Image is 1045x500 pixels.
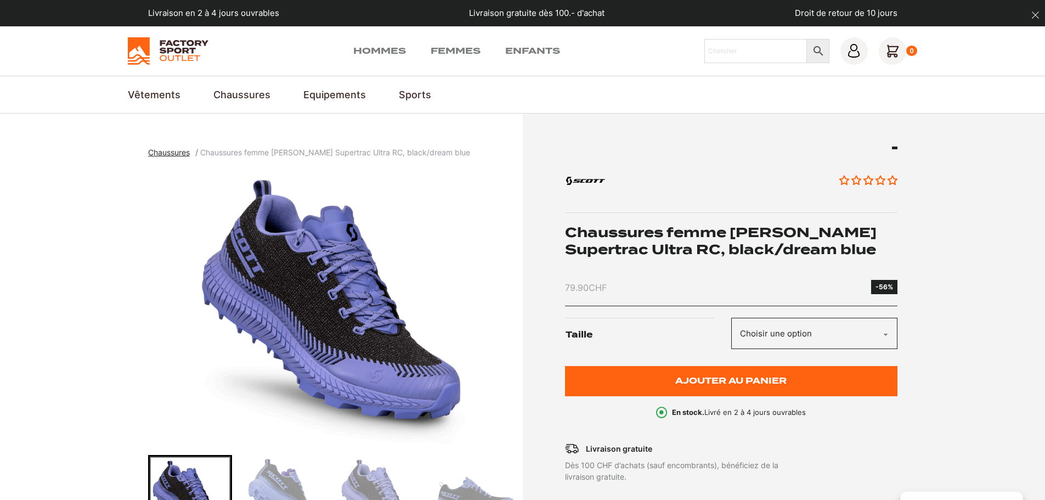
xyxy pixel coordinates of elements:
h1: Chaussures femme [PERSON_NAME] Supertrac Ultra RC, black/dream blue [565,224,897,258]
p: Dès 100 CHF d’achats (sauf encombrants), bénéficiez de la livraison gratuite. [565,459,831,482]
span: Chaussures [148,148,190,157]
a: Hommes [353,44,406,58]
a: Femmes [431,44,481,58]
a: Sports [399,87,431,102]
p: Droit de retour de 10 jours [795,7,897,20]
nav: breadcrumbs [148,147,471,159]
p: Livré en 2 à 4 jours ouvrables [672,407,806,418]
b: En stock. [672,408,704,417]
a: Chaussures [213,87,270,102]
div: 0 [906,46,918,57]
input: Chercher [704,39,807,63]
a: Enfants [505,44,560,58]
img: Factory Sport Outlet [128,37,208,65]
label: Taille [566,318,731,352]
span: CHF [589,282,607,293]
p: Livraison gratuite dès 100.- d'achat [469,7,605,20]
div: 1 of 7 [148,170,517,444]
bdi: 79.90 [565,282,607,293]
span: Chaussures femme [PERSON_NAME] Supertrac Ultra RC, black/dream blue [200,148,470,157]
p: Livraison en 2 à 4 jours ouvrables [148,7,279,20]
a: Chaussures [148,148,196,157]
a: Vêtements [128,87,180,102]
p: Livraison gratuite [586,443,652,454]
button: Ajouter au panier [565,366,897,396]
span: Ajouter au panier [675,377,787,386]
button: dismiss [1026,5,1045,25]
div: -56% [875,282,893,292]
a: Equipements [303,87,366,102]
